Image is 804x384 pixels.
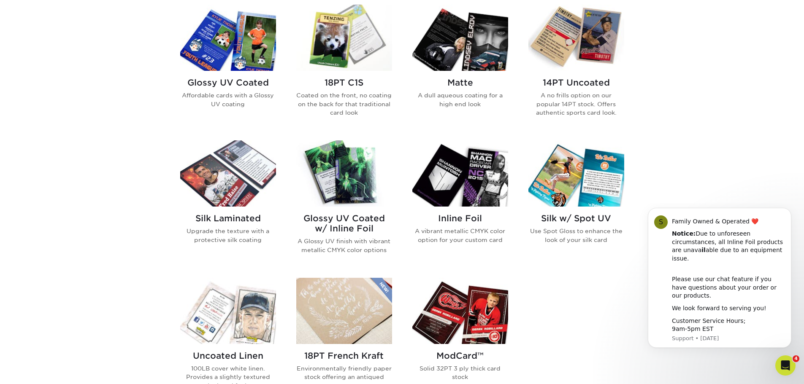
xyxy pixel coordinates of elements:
[180,140,276,207] img: Silk Laminated Trading Cards
[528,213,624,223] h2: Silk w/ Spot UV
[296,5,392,71] img: 18PT C1S Trading Cards
[296,351,392,361] h2: 18PT French Kraft
[180,78,276,88] h2: Glossy UV Coated
[296,237,392,254] p: A Glossy UV finish with vibrant metallic CMYK color options
[412,5,508,71] img: Matte Trading Cards
[371,278,392,303] img: New Product
[412,364,508,381] p: Solid 32PT 3 ply thick card stock
[296,140,392,207] img: Glossy UV Coated w/ Inline Foil Trading Cards
[2,358,72,381] iframe: Google Customer Reviews
[180,278,276,344] img: Uncoated Linen Trading Cards
[296,5,392,130] a: 18PT C1S Trading Cards 18PT C1S Coated on the front, no coating on the back for that traditional ...
[180,351,276,361] h2: Uncoated Linen
[180,5,276,71] img: Glossy UV Coated Trading Cards
[528,5,624,130] a: 14PT Uncoated Trading Cards 14PT Uncoated A no frills option on our popular 14PT stock. Offers au...
[180,213,276,223] h2: Silk Laminated
[412,5,508,130] a: Matte Trading Cards Matte A dull aqueous coating for a high end look
[775,355,796,376] iframe: Intercom live chat
[528,140,624,268] a: Silk w/ Spot UV Trading Cards Silk w/ Spot UV Use Spot Gloss to enhance the look of your silk card
[180,140,276,268] a: Silk Laminated Trading Cards Silk Laminated Upgrade the texture with a protective silk coating
[412,227,508,244] p: A vibrant metallic CMYK color option for your custom card
[412,213,508,223] h2: Inline Foil
[635,203,804,361] iframe: Intercom notifications message
[180,5,276,130] a: Glossy UV Coated Trading Cards Glossy UV Coated Affordable cards with a Glossy UV coating
[296,91,392,117] p: Coated on the front, no coating on the back for that traditional card look
[412,140,508,207] img: Inline Foil Trading Cards
[296,140,392,268] a: Glossy UV Coated w/ Inline Foil Trading Cards Glossy UV Coated w/ Inline Foil A Glossy UV finish ...
[793,355,799,362] span: 4
[412,351,508,361] h2: ModCard™
[296,278,392,344] img: 18PT French Kraft Trading Cards
[528,5,624,71] img: 14PT Uncoated Trading Cards
[412,278,508,344] img: ModCard™ Trading Cards
[528,91,624,117] p: A no frills option on our popular 14PT stock. Offers authentic sports card look.
[412,140,508,268] a: Inline Foil Trading Cards Inline Foil A vibrant metallic CMYK color option for your custom card
[412,91,508,108] p: A dull aqueous coating for a high end look
[296,78,392,88] h2: 18PT C1S
[528,227,624,244] p: Use Spot Gloss to enhance the look of your silk card
[412,78,508,88] h2: Matte
[180,91,276,108] p: Affordable cards with a Glossy UV coating
[528,78,624,88] h2: 14PT Uncoated
[180,227,276,244] p: Upgrade the texture with a protective silk coating
[296,213,392,234] h2: Glossy UV Coated w/ Inline Foil
[528,140,624,207] img: Silk w/ Spot UV Trading Cards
